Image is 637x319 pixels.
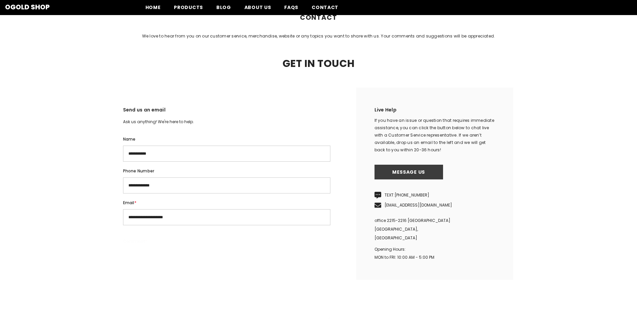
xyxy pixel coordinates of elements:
h3: Send us an email [123,106,330,118]
a: Ogold Shop [5,4,50,10]
a: [EMAIL_ADDRESS][DOMAIN_NAME] [385,202,452,208]
a: Blog [210,4,238,15]
span: Home [145,4,161,11]
p: Opening Hours: MON to FRI: 10:00 AM - 5:00 PM [375,245,495,261]
span: TEXT: [385,192,429,198]
a: Products [167,4,210,15]
p: office 2215-2216 [GEOGRAPHIC_DATA] [GEOGRAPHIC_DATA], [GEOGRAPHIC_DATA] [375,216,495,242]
a: FAQs [278,4,305,15]
span: Blog [216,4,231,11]
a: About us [238,4,278,15]
a: Home [139,4,168,15]
h2: Get In Touch [118,59,519,68]
span: About us [244,4,271,11]
span: Products [174,4,203,11]
h2: Live Help [375,106,495,117]
div: If you have an issue or question that requires immediate assistance, you can click the button bel... [375,117,495,154]
label: Email [123,199,330,207]
a: Message us [375,165,443,179]
span: Contact [312,4,338,11]
a: [PHONE_NUMBER] [395,192,429,198]
a: Contact [305,4,345,15]
label: Comment [123,238,330,245]
p: Ask us anything! We're here to help. [123,118,330,126]
span: FAQs [284,4,298,11]
label: Name [123,136,330,143]
label: Phone number [123,167,330,175]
